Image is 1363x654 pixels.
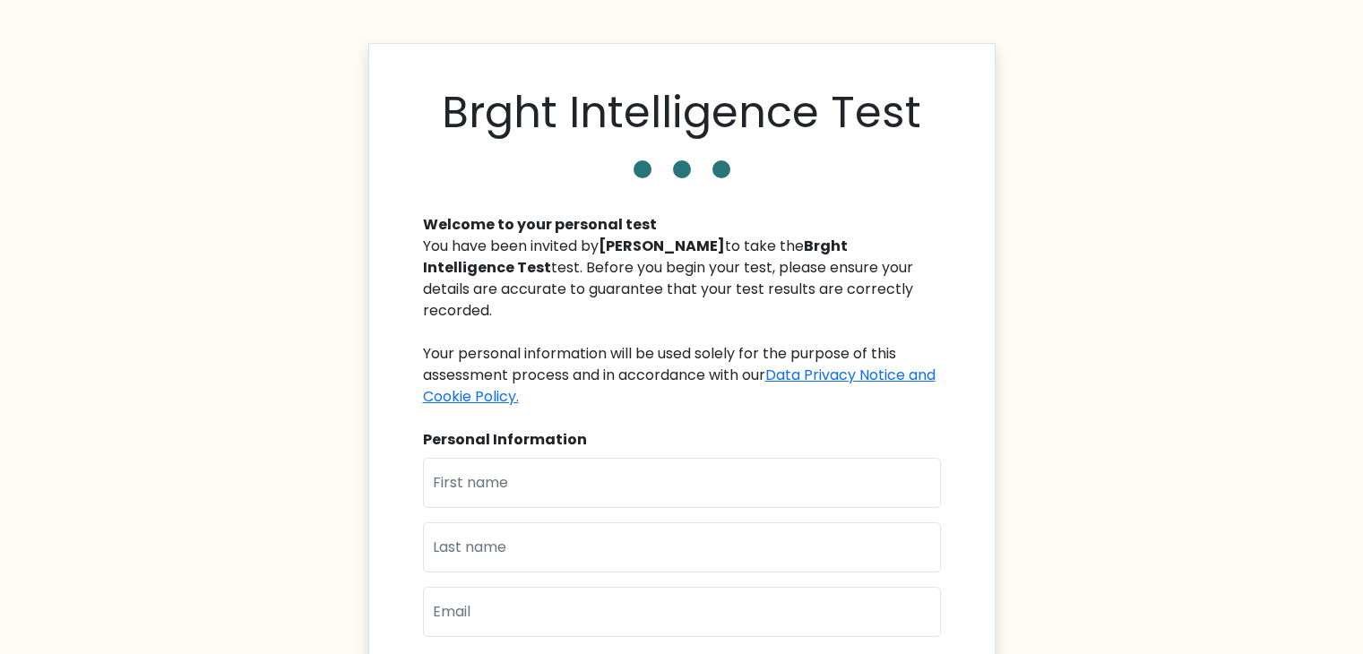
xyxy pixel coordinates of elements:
a: Data Privacy Notice and Cookie Policy. [423,365,936,407]
input: Last name [423,522,941,572]
h1: Brght Intelligence Test [442,87,921,139]
input: First name [423,458,941,508]
div: Welcome to your personal test [423,214,941,236]
div: Personal Information [423,429,941,451]
input: Email [423,587,941,637]
b: [PERSON_NAME] [599,236,725,256]
b: Brght Intelligence Test [423,236,848,278]
div: You have been invited by to take the test. Before you begin your test, please ensure your details... [423,236,941,408]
